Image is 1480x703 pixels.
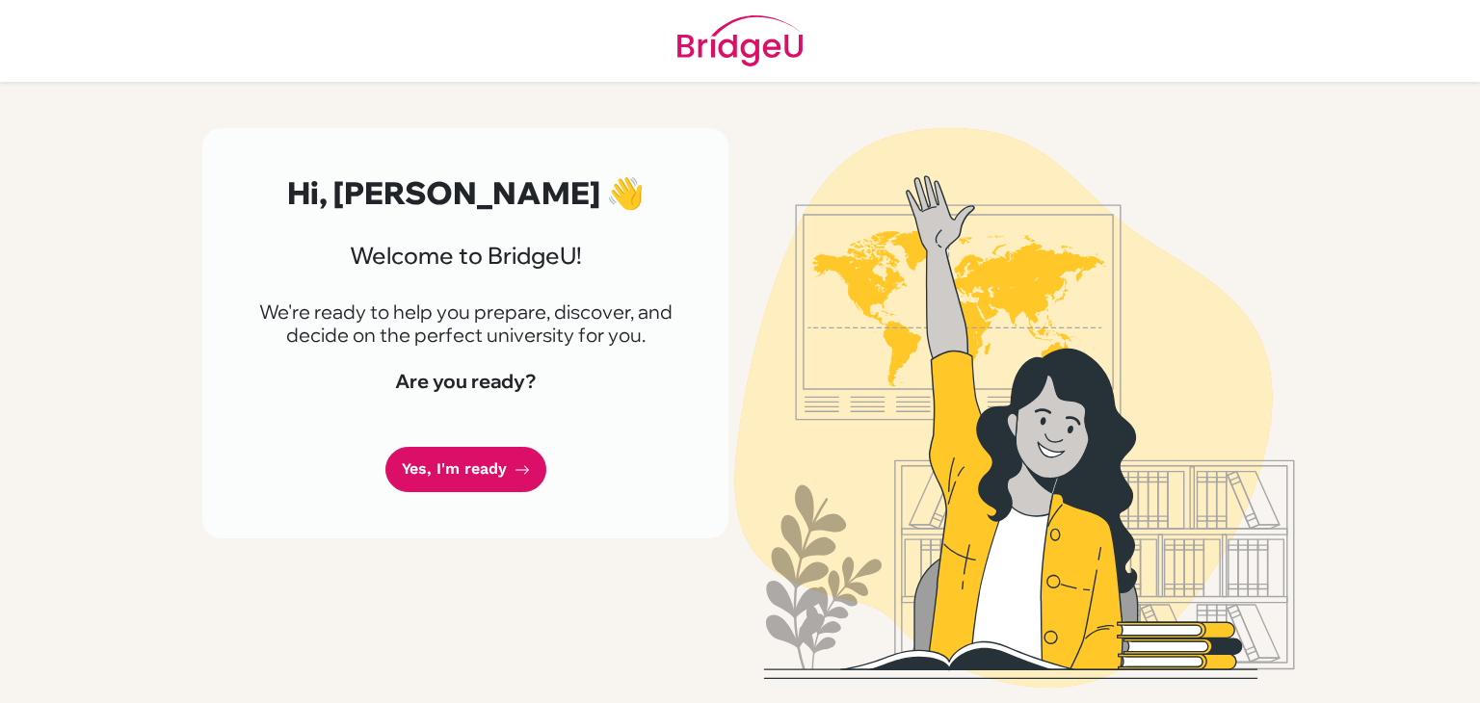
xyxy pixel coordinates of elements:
[249,370,682,393] h4: Are you ready?
[249,174,682,211] h2: Hi, [PERSON_NAME] 👋
[249,300,682,347] p: We're ready to help you prepare, discover, and decide on the perfect university for you.
[249,242,682,270] h3: Welcome to BridgeU!
[385,447,546,492] a: Yes, I'm ready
